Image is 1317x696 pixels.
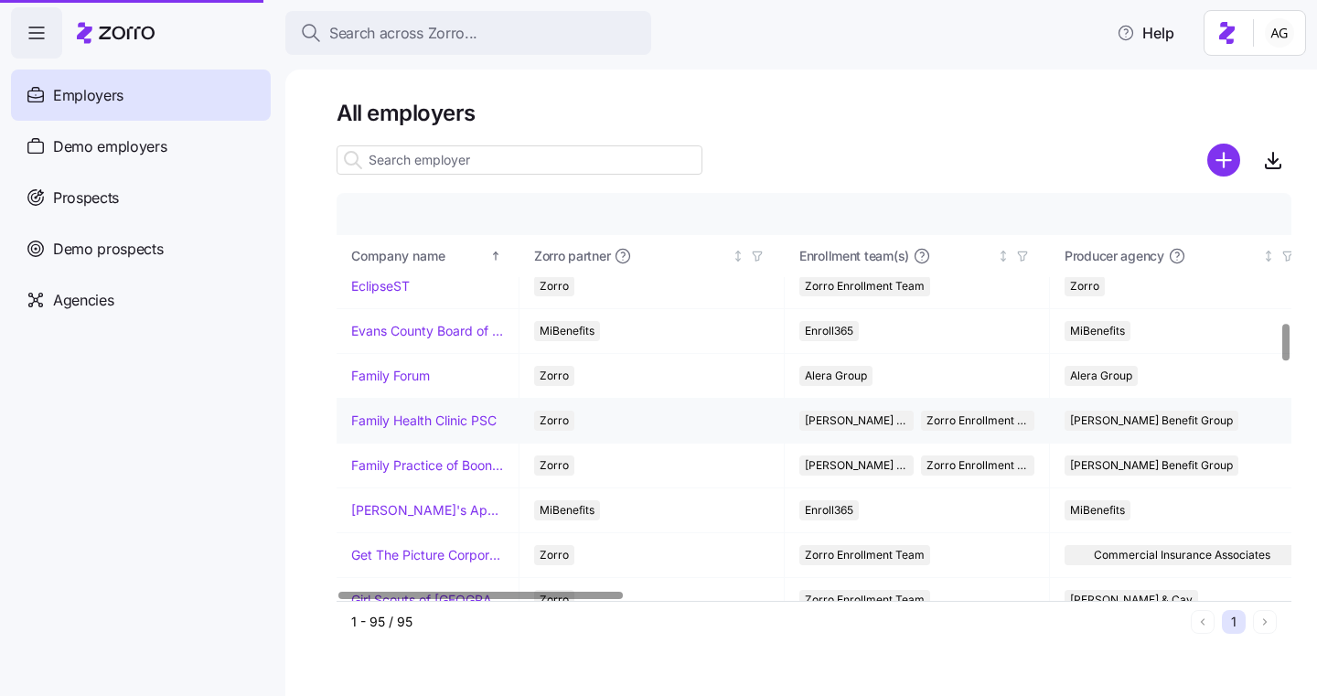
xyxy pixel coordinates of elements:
[805,455,908,476] span: [PERSON_NAME] Benefit Group
[732,250,744,262] div: Not sorted
[1253,610,1277,634] button: Next page
[1265,18,1294,48] img: 5fc55c57e0610270ad857448bea2f2d5
[351,277,410,295] a: EclipseST
[351,546,504,564] a: Get The Picture Corporation
[1070,411,1233,431] span: [PERSON_NAME] Benefit Group
[540,276,569,296] span: Zorro
[11,70,271,121] a: Employers
[805,411,908,431] span: [PERSON_NAME] Benefit Group
[351,367,430,385] a: Family Forum
[1117,22,1174,44] span: Help
[805,321,853,341] span: Enroll365
[53,289,113,312] span: Agencies
[53,187,119,209] span: Prospects
[1207,144,1240,177] svg: add icon
[1070,500,1125,520] span: MiBenefits
[11,172,271,223] a: Prospects
[351,412,497,430] a: Family Health Clinic PSC
[1222,610,1246,634] button: 1
[540,366,569,386] span: Zorro
[329,22,477,45] span: Search across Zorro...
[489,250,502,262] div: Sorted ascending
[785,235,1050,277] th: Enrollment team(s)Not sorted
[337,145,702,175] input: Search employer
[799,247,909,265] span: Enrollment team(s)
[519,235,785,277] th: Zorro partnerNot sorted
[351,591,504,609] a: Girl Scouts of [GEOGRAPHIC_DATA][US_STATE]
[53,238,164,261] span: Demo prospects
[1065,247,1164,265] span: Producer agency
[534,247,610,265] span: Zorro partner
[805,500,853,520] span: Enroll365
[351,501,504,519] a: [PERSON_NAME]'s Appliance/[PERSON_NAME]'s Academy/Fluid Services
[351,613,1183,631] div: 1 - 95 / 95
[53,84,123,107] span: Employers
[1094,545,1270,565] span: Commercial Insurance Associates
[351,322,504,340] a: Evans County Board of Commissioners
[285,11,651,55] button: Search across Zorro...
[1050,235,1315,277] th: Producer agencyNot sorted
[926,411,1030,431] span: Zorro Enrollment Team
[337,235,519,277] th: Company nameSorted ascending
[540,411,569,431] span: Zorro
[351,246,487,266] div: Company name
[11,223,271,274] a: Demo prospects
[1070,276,1099,296] span: Zorro
[1262,250,1275,262] div: Not sorted
[540,455,569,476] span: Zorro
[926,455,1030,476] span: Zorro Enrollment Team
[1070,321,1125,341] span: MiBenefits
[53,135,167,158] span: Demo employers
[11,274,271,326] a: Agencies
[337,99,1291,127] h1: All employers
[540,545,569,565] span: Zorro
[805,545,925,565] span: Zorro Enrollment Team
[540,321,594,341] span: MiBenefits
[11,121,271,172] a: Demo employers
[805,276,925,296] span: Zorro Enrollment Team
[540,500,594,520] span: MiBenefits
[1070,455,1233,476] span: [PERSON_NAME] Benefit Group
[1102,15,1189,51] button: Help
[1070,366,1132,386] span: Alera Group
[351,456,504,475] a: Family Practice of Booneville Inc
[805,366,867,386] span: Alera Group
[1191,610,1215,634] button: Previous page
[997,250,1010,262] div: Not sorted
